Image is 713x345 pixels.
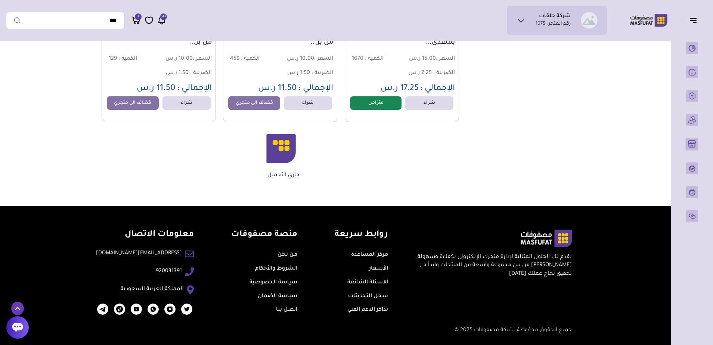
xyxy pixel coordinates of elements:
span: 10.00 ر.س [159,56,212,63]
span: 17.25 ر.س [381,84,419,93]
span: 10.00 ر.س [281,56,333,63]
a: متزامن [350,96,402,110]
span: الضريبة : [311,70,333,76]
a: 920031391 [156,267,182,276]
span: 1.50 ر.س [166,70,189,76]
span: السعر : [193,56,212,62]
img: 2023-12-25-6589b5437449c.png [97,304,108,315]
span: 11.50 ر.س [137,84,176,93]
span: 1.50 ر.س [287,70,310,76]
span: 11.50 ر.س [258,84,297,93]
span: 459 [230,56,239,62]
a: شراء [284,96,332,110]
img: 2023-07-25-64c02204370b4.png [131,304,142,315]
p: رقم المتجر : 1075 [536,21,571,28]
span: الضريبة : [433,70,455,76]
img: شركة حلقات [581,12,598,29]
a: المملكة العربية السعودية [121,285,184,293]
h4: منصة مصفوفات [231,230,297,240]
img: 2023-07-25-64c0221ed0464.png [164,304,176,315]
a: تذاكر الدعم الفني [347,307,388,313]
h4: روابط سريعة [335,230,388,240]
span: السعر : [436,56,455,62]
span: الإجمالي : [177,84,212,93]
h1: شركة حلقات [539,13,571,21]
a: سياسة الخصوصية [249,280,297,286]
a: من نحن [278,252,297,258]
span: السعر : [314,56,333,62]
a: اتصل بنا [276,307,297,313]
a: الشروط والأحكام [255,266,297,272]
p: جاري التحميل... [263,172,300,179]
img: Logo [625,13,673,28]
a: مركز المساعدة [351,252,388,258]
span: 1070 [352,56,363,62]
a: 1 [132,16,141,25]
img: 2025-03-25-67e2a7c3cad15.png [114,304,125,315]
a: 547 [157,16,166,25]
span: 2.25 ر.س [409,70,432,76]
a: شراء [405,96,453,110]
a: سجل التحديثات [348,293,388,299]
a: شراء [162,96,211,110]
img: 2023-07-25-64c0220d47a7b.png [181,304,192,315]
span: الكمية : [118,56,137,62]
a: مُضاف الى متجري [107,96,159,110]
span: الكمية : [365,56,384,62]
a: الأسعار [369,266,388,272]
span: الإجمالي : [420,84,455,93]
h6: جميع الحقوق محفوظة لشركة مصفوفات 2025 © [82,327,572,334]
a: الاسئلة الشائعة [347,280,388,286]
p: نقدم لك الحلول المثالية لإدارة متجرك الإلكتروني بكفاءة وسهولة. [PERSON_NAME] من بين مجموعة واسعة ... [411,253,571,278]
a: سياسة الضمان [258,293,297,299]
span: الإجمالي : [298,84,333,93]
span: الكمية : [241,56,260,62]
span: 547 [161,13,166,20]
span: 129 [109,56,117,62]
span: الضريبة : [190,70,212,76]
img: 2023-07-25-64c022301425f.png [148,304,159,315]
h4: معلومات الاتصال [96,230,194,240]
span: 15.00 ر.س [403,56,455,63]
a: [EMAIL_ADDRESS][DOMAIN_NAME] [96,249,182,258]
a: مُضاف الى متجري [228,96,280,110]
span: 1 [137,13,139,20]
